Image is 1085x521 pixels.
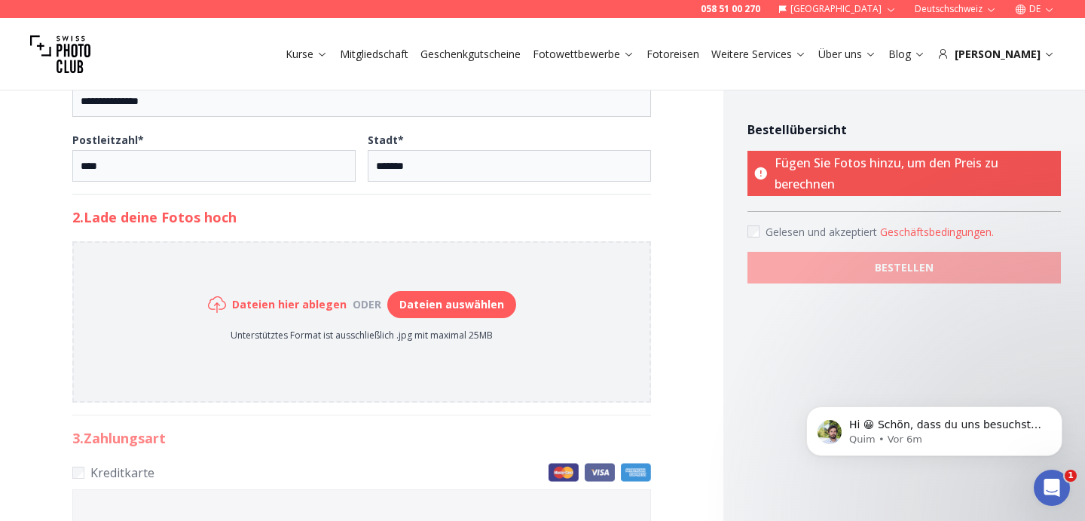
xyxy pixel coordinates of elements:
[747,151,1061,196] p: Fügen Sie Fotos hinzu, um den Preis zu berechnen
[72,133,144,147] b: Postleitzahl *
[747,225,759,238] input: Accept terms
[368,150,651,182] input: Stadt*
[937,47,1055,62] div: [PERSON_NAME]
[640,44,705,65] button: Fotoreisen
[527,44,640,65] button: Fotowettbewerbe
[208,329,516,342] p: Unterstütztes Format ist ausschließlich .jpg mit maximal 25MB
[888,47,925,62] a: Blog
[340,47,408,62] a: Mitgliedschaft
[701,3,760,15] a: 058 51 00 270
[875,260,934,275] b: BESTELLEN
[533,47,634,62] a: Fotowettbewerbe
[420,47,521,62] a: Geschenkgutscheine
[72,85,651,117] input: Adresse*
[286,47,328,62] a: Kurse
[705,44,812,65] button: Weitere Services
[334,44,414,65] button: Mitgliedschaft
[72,150,356,182] input: Postleitzahl*
[880,225,994,240] button: Accept termsGelesen und akzeptiert
[1065,470,1077,482] span: 1
[368,133,404,147] b: Stadt *
[1034,470,1070,506] iframe: Intercom live chat
[232,297,347,312] h6: Dateien hier ablegen
[646,47,699,62] a: Fotoreisen
[387,291,516,318] button: Dateien auswählen
[784,375,1085,480] iframe: Intercom notifications Nachricht
[30,24,90,84] img: Swiss photo club
[72,207,651,228] h2: 2. Lade deine Fotos hoch
[766,225,880,239] span: Gelesen und akzeptiert
[414,44,527,65] button: Geschenkgutscheine
[747,252,1061,283] button: BESTELLEN
[280,44,334,65] button: Kurse
[812,44,882,65] button: Über uns
[882,44,931,65] button: Blog
[711,47,806,62] a: Weitere Services
[747,121,1061,139] h4: Bestellübersicht
[818,47,876,62] a: Über uns
[347,297,387,312] div: oder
